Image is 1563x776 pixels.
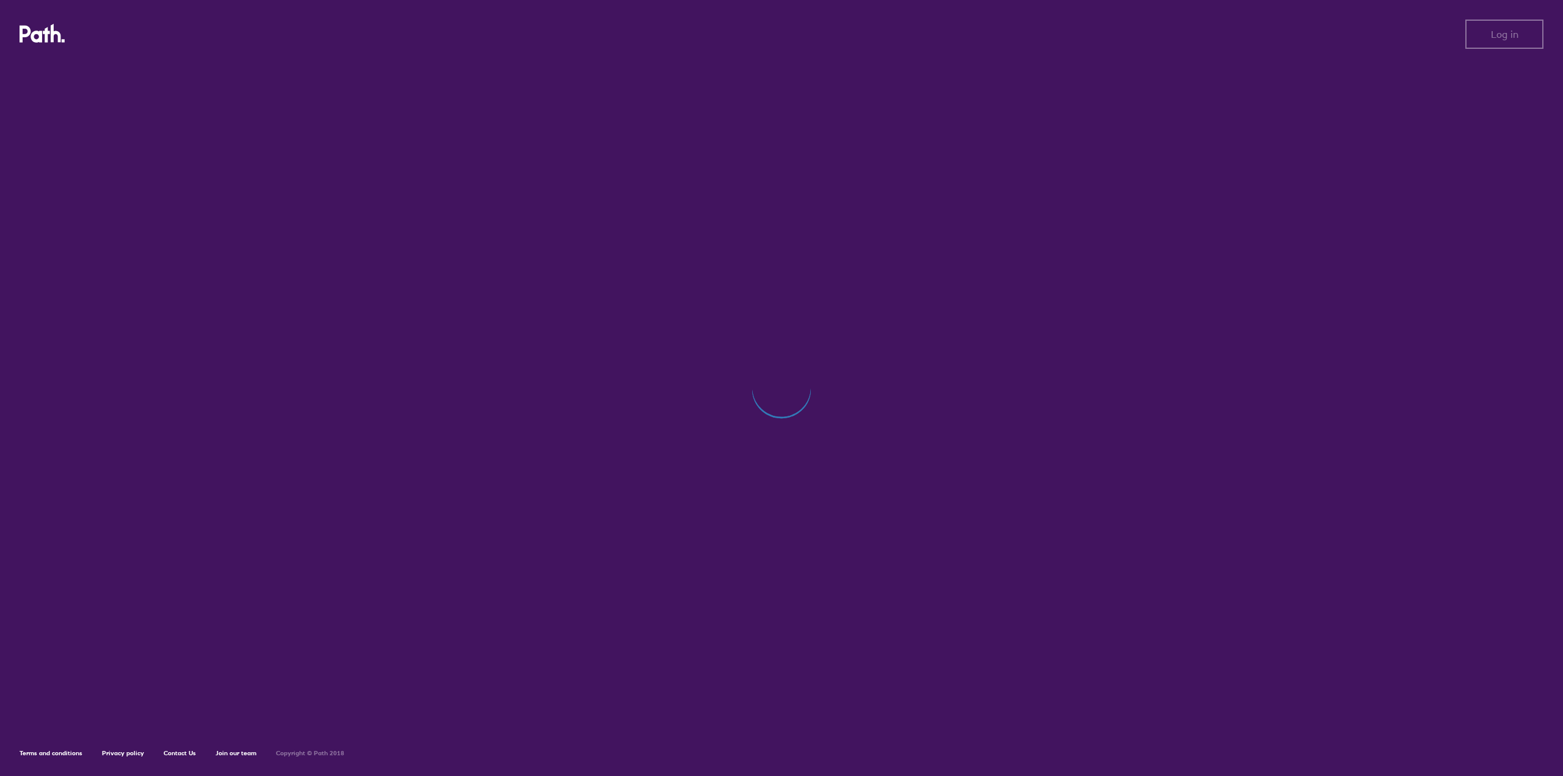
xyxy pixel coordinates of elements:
[276,750,344,757] h6: Copyright © Path 2018
[20,749,82,757] a: Terms and conditions
[216,749,256,757] a: Join our team
[1465,20,1543,49] button: Log in
[1491,29,1518,40] span: Log in
[164,749,196,757] a: Contact Us
[102,749,144,757] a: Privacy policy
